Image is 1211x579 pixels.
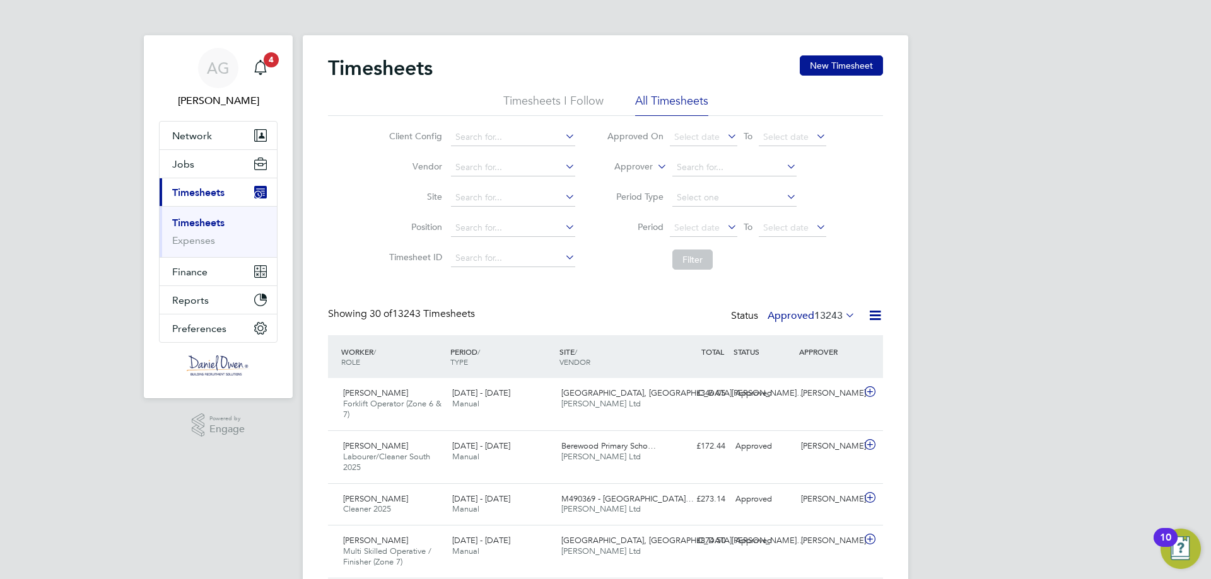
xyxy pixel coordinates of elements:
span: [PERSON_NAME] [343,387,408,398]
a: Go to home page [159,355,278,375]
button: Filter [672,249,713,270]
button: Reports [160,286,277,314]
div: Status [731,307,858,325]
span: / [373,347,376,357]
div: APPROVER [796,340,862,363]
span: [DATE] - [DATE] [452,440,510,451]
label: Approved [768,309,855,322]
input: Search for... [451,189,575,207]
div: Approved [730,489,796,510]
a: Powered byEngage [192,413,245,437]
div: £346.05 [665,383,730,404]
span: Powered by [209,413,245,424]
div: [PERSON_NAME] [796,489,862,510]
span: Preferences [172,323,226,335]
button: Open Resource Center, 10 new notifications [1161,529,1201,569]
div: [PERSON_NAME] [796,436,862,457]
span: 13243 Timesheets [370,307,475,320]
span: [PERSON_NAME] [343,493,408,504]
span: Select date [674,222,720,233]
span: VENDOR [559,357,590,367]
span: [GEOGRAPHIC_DATA], [GEOGRAPHIC_DATA][PERSON_NAME]… [561,387,805,398]
div: £172.44 [665,436,730,457]
div: STATUS [730,340,796,363]
div: Approved [730,530,796,551]
button: Finance [160,258,277,285]
span: Manual [452,503,479,514]
div: £874.50 [665,530,730,551]
div: [PERSON_NAME] [796,383,862,404]
span: Select date [674,131,720,142]
label: Timesheet ID [385,251,442,263]
input: Search for... [672,159,797,176]
div: [PERSON_NAME] [796,530,862,551]
span: Amy Garcia [159,93,278,108]
span: 13243 [814,309,843,322]
span: [DATE] - [DATE] [452,535,510,546]
button: Timesheets [160,178,277,206]
span: Timesheets [172,186,225,198]
span: TOTAL [701,347,724,357]
span: / [477,347,480,357]
span: Jobs [172,158,194,170]
span: Labourer/Cleaner South 2025 [343,451,430,473]
span: [PERSON_NAME] Ltd [561,546,641,556]
span: To [740,219,756,235]
div: SITE [556,340,665,373]
li: Timesheets I Follow [503,93,604,116]
div: Approved [730,383,796,404]
div: WORKER [338,340,447,373]
span: [PERSON_NAME] Ltd [561,398,641,409]
span: [GEOGRAPHIC_DATA], [GEOGRAPHIC_DATA][PERSON_NAME]… [561,535,805,546]
span: AG [207,60,230,76]
span: / [575,347,577,357]
label: Approved On [607,130,664,142]
input: Select one [672,189,797,207]
a: Expenses [172,234,215,246]
a: AG[PERSON_NAME] [159,48,278,108]
span: Manual [452,546,479,556]
label: Site [385,191,442,202]
h2: Timesheets [328,55,433,81]
span: Engage [209,424,245,435]
div: £273.14 [665,489,730,510]
button: Jobs [160,150,277,178]
span: Berewood Primary Scho… [561,440,656,451]
button: Network [160,122,277,149]
div: Timesheets [160,206,277,257]
span: Manual [452,398,479,409]
span: Manual [452,451,479,462]
label: Position [385,221,442,232]
span: [DATE] - [DATE] [452,387,510,398]
label: Client Config [385,130,442,142]
span: [PERSON_NAME] Ltd [561,503,641,514]
span: Cleaner 2025 [343,503,391,514]
label: Period Type [607,191,664,202]
span: Forklift Operator (Zone 6 & 7) [343,398,442,420]
input: Search for... [451,159,575,176]
span: [PERSON_NAME] Ltd [561,451,641,462]
label: Vendor [385,161,442,172]
span: Multi Skilled Operative / Finisher (Zone 7) [343,546,431,567]
div: Showing [328,307,477,321]
div: PERIOD [447,340,556,373]
input: Search for... [451,129,575,146]
span: M490369 - [GEOGRAPHIC_DATA]… [561,493,694,504]
span: Finance [172,266,208,278]
a: Timesheets [172,217,225,229]
nav: Main navigation [144,35,293,398]
span: ROLE [341,357,360,367]
span: Select date [763,222,809,233]
a: 4 [248,48,273,88]
li: All Timesheets [635,93,708,116]
button: Preferences [160,314,277,342]
span: TYPE [450,357,468,367]
input: Search for... [451,249,575,267]
span: 30 of [370,307,392,320]
span: Network [172,130,212,142]
span: Reports [172,294,209,306]
div: Approved [730,436,796,457]
span: [DATE] - [DATE] [452,493,510,504]
span: Select date [763,131,809,142]
button: New Timesheet [800,55,883,76]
